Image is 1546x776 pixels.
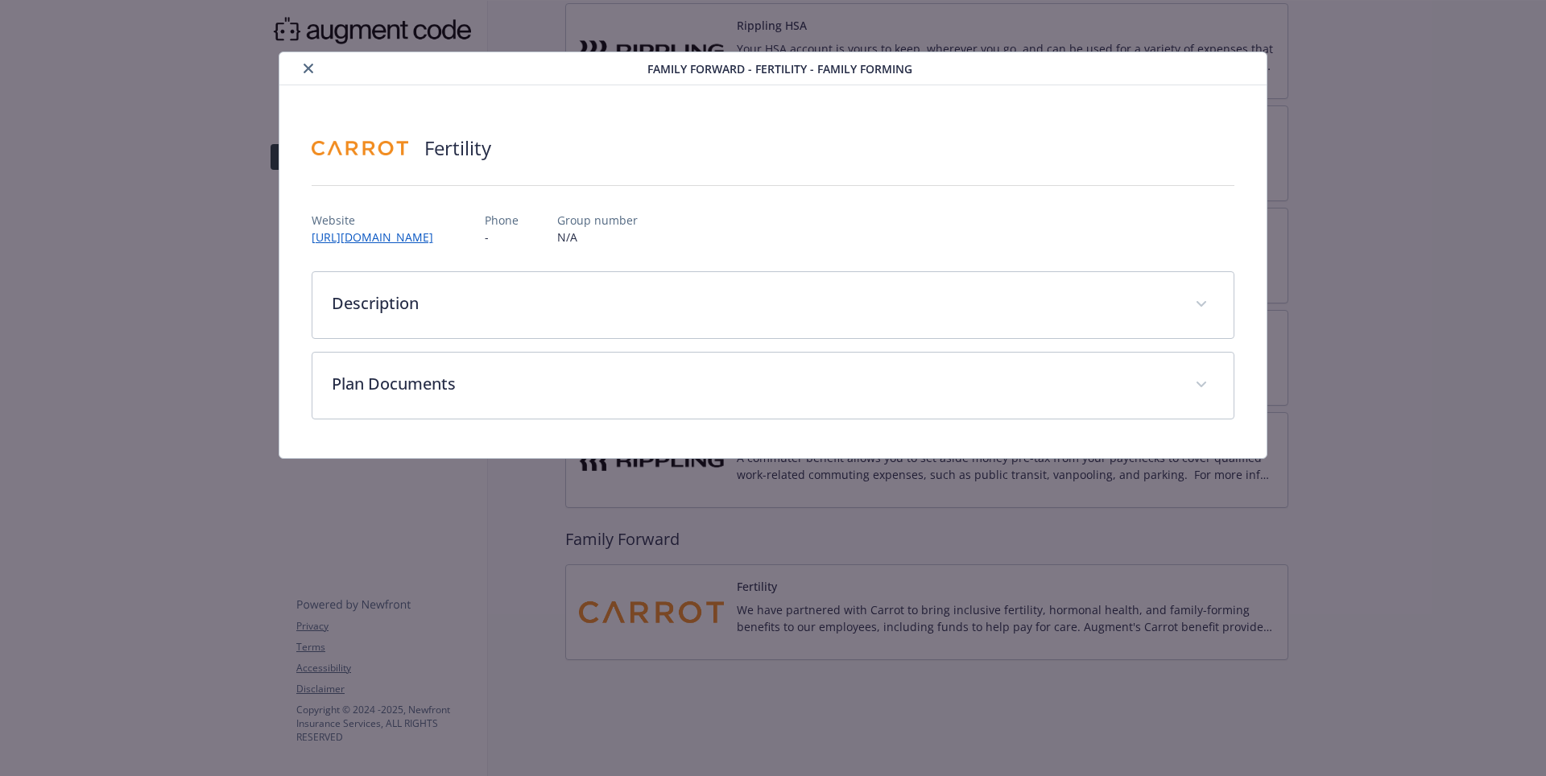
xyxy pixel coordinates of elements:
div: details for plan Family Forward - Fertility - Family Forming [155,52,1391,459]
p: - [485,229,519,246]
img: Carrot [312,124,408,172]
p: Group number [557,212,638,229]
div: Plan Documents [312,353,1234,419]
p: Phone [485,212,519,229]
h2: Fertility [424,134,491,162]
p: N/A [557,229,638,246]
p: Plan Documents [332,372,1176,396]
p: Description [332,291,1176,316]
div: Description [312,272,1234,338]
a: [URL][DOMAIN_NAME] [312,229,446,245]
button: close [299,59,318,78]
span: Family Forward - Fertility - Family Forming [647,60,912,77]
p: Website [312,212,446,229]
